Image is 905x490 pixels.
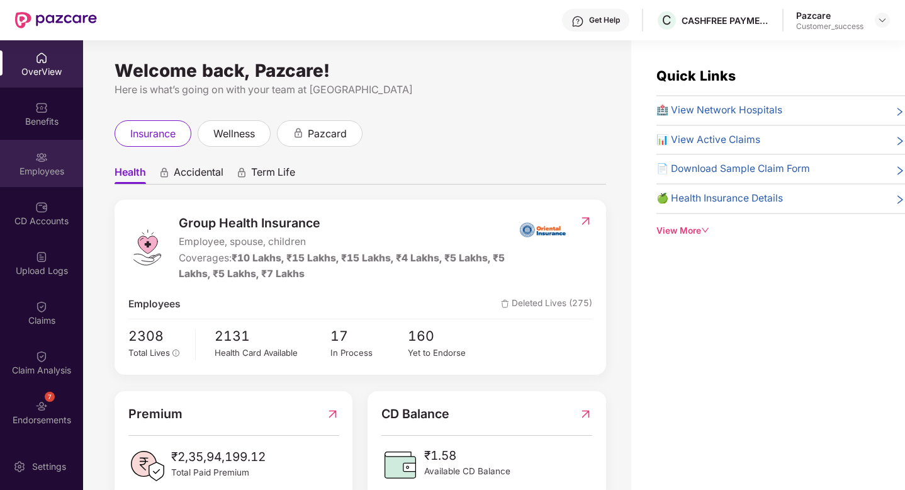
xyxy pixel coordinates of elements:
span: ₹1.58 [424,446,510,465]
span: Employee, spouse, children [179,234,519,250]
img: deleteIcon [501,300,509,308]
img: svg+xml;base64,PHN2ZyBpZD0iVXBsb2FkX0xvZ3MiIGRhdGEtbmFtZT0iVXBsb2FkIExvZ3MiIHhtbG5zPSJodHRwOi8vd3... [35,251,48,263]
span: CD Balance [381,404,449,424]
span: 2308 [128,326,186,346]
span: Employees [128,297,181,312]
img: RedirectIcon [579,404,592,424]
span: Health [115,166,146,184]
span: info-circle [172,350,180,357]
span: Group Health Insurance [179,214,519,233]
span: down [701,226,710,235]
span: 📄 Download Sample Claim Form [656,161,810,177]
img: svg+xml;base64,PHN2ZyBpZD0iQmVuZWZpdHMiIHhtbG5zPSJodHRwOi8vd3d3LnczLm9yZy8yMDAwL3N2ZyIgd2lkdGg9Ij... [35,101,48,114]
img: CDBalanceIcon [381,446,419,484]
span: Term Life [251,166,295,184]
span: C [662,13,672,28]
img: svg+xml;base64,PHN2ZyBpZD0iRHJvcGRvd24tMzJ4MzIiIHhtbG5zPSJodHRwOi8vd3d3LnczLm9yZy8yMDAwL3N2ZyIgd2... [877,15,887,25]
span: Total Lives [128,348,170,358]
span: Deleted Lives (275) [501,297,592,312]
div: Welcome back, Pazcare! [115,66,606,76]
div: Customer_success [796,21,863,31]
span: 📊 View Active Claims [656,132,760,148]
span: 17 [330,326,408,346]
span: 2131 [215,326,330,346]
img: svg+xml;base64,PHN2ZyBpZD0iQ0RfQWNjb3VudHMiIGRhdGEtbmFtZT0iQ0QgQWNjb3VudHMiIHhtbG5zPSJodHRwOi8vd3... [35,201,48,214]
div: CASHFREE PAYMENTS INDIA PVT. LTD. [682,14,770,26]
div: Pazcare [796,9,863,21]
span: right [895,164,905,177]
img: svg+xml;base64,PHN2ZyBpZD0iQ2xhaW0iIHhtbG5zPSJodHRwOi8vd3d3LnczLm9yZy8yMDAwL3N2ZyIgd2lkdGg9IjIwIi... [35,350,48,363]
div: Here is what’s going on with your team at [GEOGRAPHIC_DATA] [115,82,606,98]
span: 🍏 Health Insurance Details [656,191,783,207]
img: svg+xml;base64,PHN2ZyBpZD0iRW5kb3JzZW1lbnRzIiB4bWxucz0iaHR0cDovL3d3dy53My5vcmcvMjAwMC9zdmciIHdpZH... [35,400,48,413]
img: PaidPremiumIcon [128,447,166,485]
div: animation [236,167,247,178]
span: wellness [213,126,255,142]
span: ₹2,35,94,199.12 [171,447,266,466]
img: svg+xml;base64,PHN2ZyBpZD0iSG9tZSIgeG1sbnM9Imh0dHA6Ly93d3cudzMub3JnLzIwMDAvc3ZnIiB3aWR0aD0iMjAiIG... [35,52,48,64]
div: Health Card Available [215,346,330,360]
span: right [895,105,905,118]
span: insurance [130,126,176,142]
div: 7 [45,392,55,402]
img: insurerIcon [519,214,566,245]
div: Coverages: [179,251,519,282]
span: Quick Links [656,67,736,84]
span: Total Paid Premium [171,466,266,479]
span: right [895,135,905,148]
div: Settings [28,460,70,473]
div: Get Help [589,15,620,25]
span: Available CD Balance [424,465,510,478]
div: animation [293,127,304,139]
span: Accidental [174,166,223,184]
img: New Pazcare Logo [15,12,97,28]
img: svg+xml;base64,PHN2ZyBpZD0iQ2xhaW0iIHhtbG5zPSJodHRwOi8vd3d3LnczLm9yZy8yMDAwL3N2ZyIgd2lkdGg9IjIwIi... [35,300,48,313]
span: right [895,193,905,207]
span: pazcard [308,126,347,142]
span: Premium [128,404,183,424]
div: View More [656,224,905,237]
span: 160 [408,326,485,346]
img: svg+xml;base64,PHN2ZyBpZD0iRW1wbG95ZWVzIiB4bWxucz0iaHR0cDovL3d3dy53My5vcmcvMjAwMC9zdmciIHdpZHRoPS... [35,151,48,164]
div: animation [159,167,170,178]
div: In Process [330,346,408,360]
img: logo [128,229,166,266]
img: RedirectIcon [326,404,339,424]
div: Yet to Endorse [408,346,485,360]
img: RedirectIcon [579,215,592,227]
img: svg+xml;base64,PHN2ZyBpZD0iU2V0dGluZy0yMHgyMCIgeG1sbnM9Imh0dHA6Ly93d3cudzMub3JnLzIwMDAvc3ZnIiB3aW... [13,460,26,473]
img: svg+xml;base64,PHN2ZyBpZD0iSGVscC0zMngzMiIgeG1sbnM9Imh0dHA6Ly93d3cudzMub3JnLzIwMDAvc3ZnIiB3aWR0aD... [571,15,584,28]
span: 🏥 View Network Hospitals [656,103,782,118]
span: ₹10 Lakhs, ₹15 Lakhs, ₹15 Lakhs, ₹4 Lakhs, ₹5 Lakhs, ₹5 Lakhs, ₹5 Lakhs, ₹7 Lakhs [179,252,505,280]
